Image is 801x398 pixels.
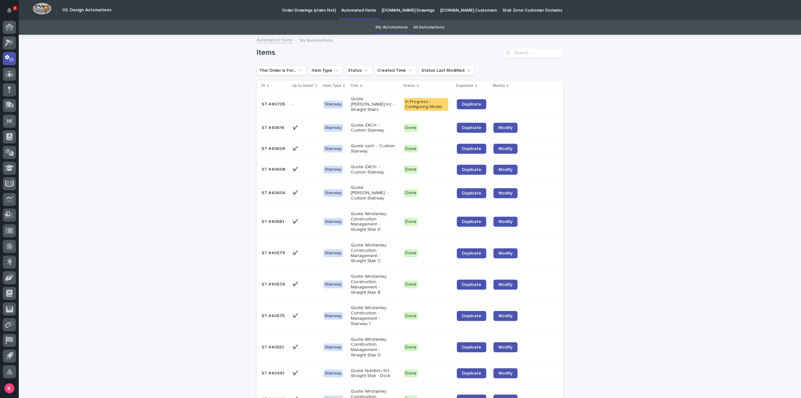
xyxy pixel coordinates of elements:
p: Quote Winstanley Construction Management - Straight Stair D [351,211,395,232]
button: Created Time [375,65,416,75]
p: Quote Winstanley Construction Management - Straight Stair C [351,243,395,264]
button: users-avatar [3,382,16,395]
div: Stairway [324,249,343,257]
p: Quote zach - Custom Stairway [351,143,395,154]
tr: ST #40705ST #40705 -- StairwayQuote [PERSON_NAME] Inc - Straight StairsIn Progress - Configuring ... [257,91,563,117]
div: Stairway [324,101,343,108]
a: All Automations [413,20,444,35]
span: Modify [498,371,513,375]
a: Duplicate [457,99,486,109]
tr: ST #40491ST #40491 ✔️✔️ StairwayQuote Nutrition 101 - Straight Stair - DockDoneDuplicateModify [257,363,563,384]
p: Quote [PERSON_NAME] Inc - Straight Stairs [351,96,395,112]
p: 2 [14,6,16,10]
div: In Progress - Configuring Model [404,98,449,111]
a: Modify [493,248,518,258]
a: Duplicate [457,188,486,198]
a: Modify [493,280,518,290]
p: ✔️ [293,218,299,225]
div: Stairway [324,370,343,377]
p: Quote Winstanley Construction Management - Straight Stair B [351,274,395,295]
div: Done [404,189,418,197]
div: Stairway [324,124,343,132]
div: Stairway [324,145,343,153]
a: Duplicate [457,217,486,227]
a: Modify [493,311,518,321]
p: ✔️ [293,370,299,376]
p: ✔️ [293,189,299,196]
button: This Order is For... [257,65,306,75]
p: ST #40608 [262,166,287,172]
p: Quote ZACH - Custom Stairway [351,123,395,133]
tr: ST #40579ST #40579 ✔️✔️ StairwayQuote Winstanley Construction Management - Straight Stair CDoneDu... [257,237,563,269]
p: Quote Winstanley Construction Management - Straight Stair D [351,337,395,358]
tr: ST #40616ST #40616 ✔️✔️ StairwayQuote ZACH - Custom StairwayDoneDuplicateModify [257,117,563,138]
span: Duplicate [462,220,481,224]
a: Duplicate [457,123,486,133]
input: Search [504,48,563,58]
p: Quote Winstanley Construction Management - Stairway 1 [351,305,395,326]
p: Quote [PERSON_NAME] - Custom Stairway [351,185,395,201]
a: Duplicate [457,144,486,154]
tr: ST #40576ST #40576 ✔️✔️ StairwayQuote Winstanley Construction Management - Straight Stair BDoneDu... [257,269,563,300]
p: ST #40581 [262,218,285,225]
span: Modify [498,168,513,172]
tr: ST #40609ST #40609 ✔️✔️ StairwayQuote zach - Custom StairwayDoneDuplicateModify [257,138,563,159]
button: Notifications [3,4,16,17]
a: My Automations [375,20,408,35]
p: ST #40576 [262,281,286,287]
a: Duplicate [457,280,486,290]
a: Modify [493,144,518,154]
span: Duplicate [462,147,481,151]
span: Modify [498,282,513,287]
div: Done [404,249,418,257]
div: Done [404,281,418,288]
a: Modify [493,188,518,198]
p: ST #40575 [262,312,286,319]
tr: ST #40575ST #40575 ✔️✔️ StairwayQuote Winstanley Construction Management - Stairway 1DoneDuplicat... [257,300,563,332]
a: Modify [493,368,518,378]
div: Stairway [324,312,343,320]
div: Done [404,312,418,320]
span: Duplicate [462,191,481,195]
div: Stairway [324,166,343,173]
span: Modify [498,147,513,151]
p: ST #40551 [262,344,285,350]
tr: ST #40551ST #40551 ✔️✔️ StairwayQuote Winstanley Construction Management - Straight Stair DDoneDu... [257,332,563,363]
div: Done [404,124,418,132]
a: Duplicate [457,248,486,258]
tr: ST #40581ST #40581 ✔️✔️ StairwayQuote Winstanley Construction Management - Straight Stair DDoneDu... [257,206,563,237]
button: Status Last Modified [419,65,475,75]
p: ST #40491 [262,370,286,376]
p: Item Type [323,82,341,89]
div: Notifications2 [8,8,16,18]
p: ✔️ [293,145,299,152]
span: Modify [498,191,513,195]
tr: ST #40608ST #40608 ✔️✔️ StairwayQuote ZACH - Custom StairwayDoneDuplicateModify [257,159,563,180]
img: Workspace Logo [33,3,51,14]
a: Duplicate [457,342,486,352]
p: ✔️ [293,312,299,319]
p: ST #40705 [262,101,286,107]
span: Modify [498,220,513,224]
a: Duplicate [457,368,486,378]
p: ID [262,82,265,89]
div: Done [404,370,418,377]
p: Status [403,82,415,89]
button: Status [345,65,372,75]
div: Stairway [324,218,343,226]
a: Modify [493,123,518,133]
span: Duplicate [462,168,481,172]
p: ST #40616 [262,124,286,131]
span: Modify [498,126,513,130]
h1: Items [257,48,501,57]
a: Modify [493,165,518,175]
span: Duplicate [462,371,481,375]
p: Modify [493,82,505,89]
div: Done [404,166,418,173]
p: Title [350,82,359,89]
div: Stairway [324,281,343,288]
p: ✔️ [293,344,299,350]
span: Duplicate [462,251,481,256]
span: Modify [498,345,513,349]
